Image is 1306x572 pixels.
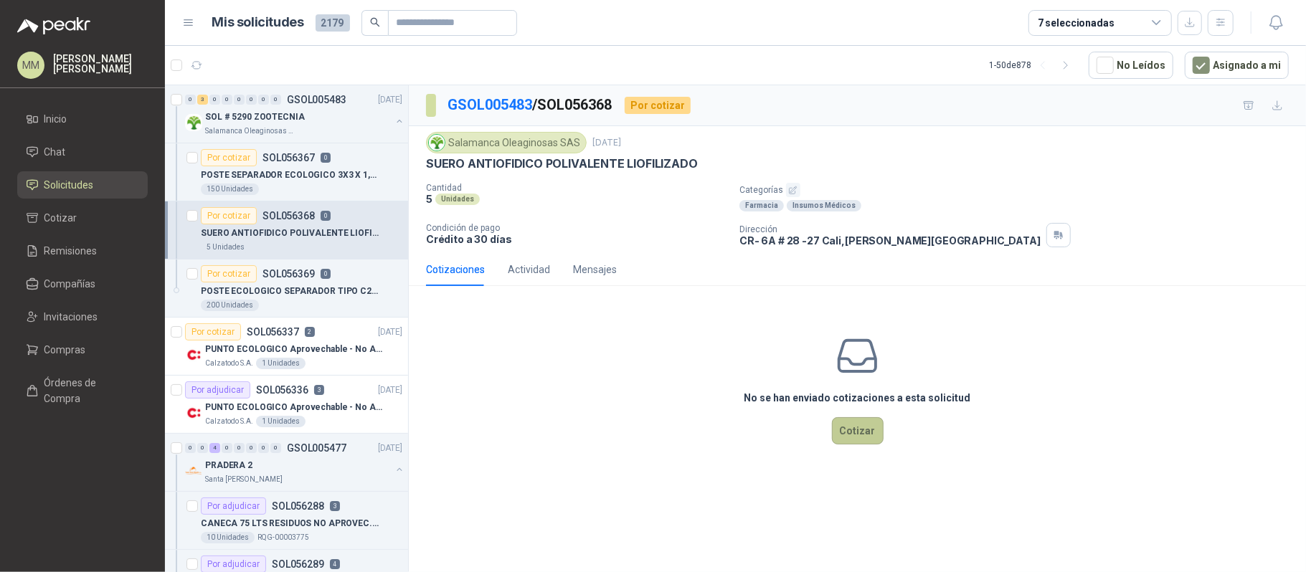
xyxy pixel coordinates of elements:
[44,243,98,259] span: Remisiones
[17,138,148,166] a: Chat
[185,443,196,453] div: 0
[17,105,148,133] a: Inicio
[201,149,257,166] div: Por cotizar
[256,385,308,395] p: SOL056336
[205,401,384,414] p: PUNTO ECOLOGICO Aprovechable - No Aprovechable 20Litros Blanco - Negro
[256,358,306,369] div: 1 Unidades
[222,443,232,453] div: 0
[201,265,257,282] div: Por cotizar
[53,54,148,74] p: [PERSON_NAME] [PERSON_NAME]
[321,211,331,221] p: 0
[1185,52,1289,79] button: Asignado a mi
[201,207,257,224] div: Por cotizar
[17,17,90,34] img: Logo peakr
[316,14,350,32] span: 2179
[832,417,884,444] button: Cotizar
[508,262,550,277] div: Actividad
[787,200,861,211] div: Insumos Médicos
[201,285,379,298] p: POSTE ECOLOGICO SEPARADOR TIPO C2 X 1,80
[205,110,305,124] p: SOL # 5290 ZOOTECNIA
[1038,15,1115,31] div: 7 seleccionadas
[272,501,324,511] p: SOL056288
[426,233,728,245] p: Crédito a 30 días
[205,125,295,137] p: Salamanca Oleaginosas SAS
[739,224,1041,234] p: Dirección
[44,144,66,160] span: Chat
[165,318,408,376] a: Por cotizarSOL0563372[DATE] Company LogoPUNTO ECOLOGICO Aprovechable - No Aprovechable 20Litros B...
[378,325,402,339] p: [DATE]
[222,95,232,105] div: 0
[314,385,324,395] p: 3
[739,183,1300,197] p: Categorías
[17,171,148,199] a: Solicitudes
[262,269,315,279] p: SOL056369
[426,193,432,205] p: 5
[185,346,202,363] img: Company Logo
[201,227,379,240] p: SUERO ANTIOFIDICO POLIVALENTE LIOFILIZADO
[989,54,1077,77] div: 1 - 50 de 878
[17,52,44,79] div: MM
[44,111,67,127] span: Inicio
[305,327,315,337] p: 2
[625,97,691,114] div: Por cotizar
[256,416,306,427] div: 1 Unidades
[426,183,728,193] p: Cantidad
[321,153,331,163] p: 0
[201,497,266,515] div: Por adjudicar
[448,96,532,113] a: GSOL005483
[435,194,480,205] div: Unidades
[17,237,148,264] a: Remisiones
[165,259,408,318] a: Por cotizarSOL0563690POSTE ECOLOGICO SEPARADOR TIPO C2 X 1,80200 Unidades
[321,269,331,279] p: 0
[234,443,245,453] div: 0
[258,443,269,453] div: 0
[270,95,281,105] div: 0
[370,17,380,27] span: search
[201,532,255,543] div: 10 Unidades
[185,439,405,485] a: 0 0 4 0 0 0 0 0 GSOL005477[DATE] Company LogoPRADERA 2Santa [PERSON_NAME]
[44,342,86,358] span: Compras
[201,517,379,530] p: CANECA 75 LTS RESIDUOS NO APROVEC. NEGRO
[205,416,253,427] p: Calzatodo S.A.
[270,443,281,453] div: 0
[205,343,384,356] p: PUNTO ECOLOGICO Aprovechable - No Aprovechable 20Litros Blanco - Negro
[262,153,315,163] p: SOL056367
[426,223,728,233] p: Condición de pago
[234,95,245,105] div: 0
[165,143,408,201] a: Por cotizarSOL0563670POSTE SEPARADOR ECOLOGICO 3X3 X 1,80 CUADRADO150 Unidades
[201,168,379,182] p: POSTE SEPARADOR ECOLOGICO 3X3 X 1,80 CUADRADO
[17,369,148,412] a: Órdenes de Compra
[287,443,346,453] p: GSOL005477
[426,262,485,277] div: Cotizaciones
[209,95,220,105] div: 0
[246,443,257,453] div: 0
[44,276,96,292] span: Compañías
[165,376,408,434] a: Por adjudicarSOL0563363[DATE] Company LogoPUNTO ECOLOGICO Aprovechable - No Aprovechable 20Litros...
[209,443,220,453] div: 4
[165,201,408,259] a: Por cotizarSOL0563680SUERO ANTIOFIDICO POLIVALENTE LIOFILIZADO5 Unidades
[258,95,269,105] div: 0
[205,358,253,369] p: Calzatodo S.A.
[739,234,1041,247] p: CR- 6A # 28 -27 Cali , [PERSON_NAME][GEOGRAPHIC_DATA]
[44,177,94,193] span: Solicitudes
[17,336,148,363] a: Compras
[429,135,445,151] img: Company Logo
[426,132,587,153] div: Salamanca Oleaginosas SAS
[272,559,324,569] p: SOL056289
[185,462,202,480] img: Company Logo
[247,327,299,337] p: SOL056337
[205,474,283,485] p: Santa [PERSON_NAME]
[165,492,408,550] a: Por adjudicarSOL0562883CANECA 75 LTS RESIDUOS NO APROVEC. NEGRO10 UnidadesRQG-00003775
[744,390,971,406] h3: No se han enviado cotizaciones a esta solicitud
[44,375,134,406] span: Órdenes de Compra
[44,309,98,325] span: Invitaciones
[185,404,202,421] img: Company Logo
[330,501,340,511] p: 3
[426,156,698,171] p: SUERO ANTIOFIDICO POLIVALENTE LIOFILIZADO
[246,95,257,105] div: 0
[44,210,77,226] span: Cotizar
[185,95,196,105] div: 0
[573,262,617,277] div: Mensajes
[197,443,208,453] div: 0
[197,95,208,105] div: 3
